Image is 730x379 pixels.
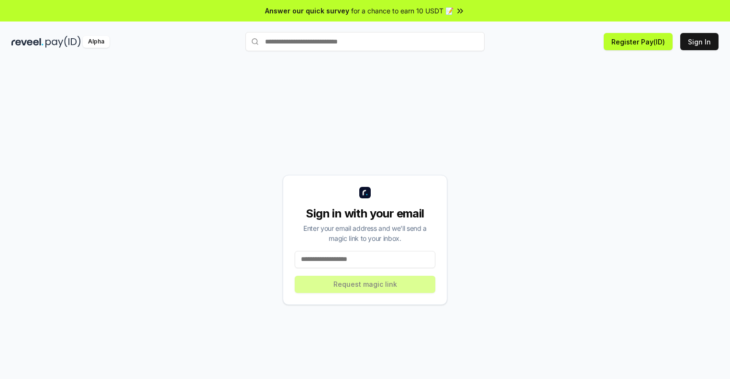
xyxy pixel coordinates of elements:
img: reveel_dark [11,36,44,48]
div: Enter your email address and we’ll send a magic link to your inbox. [295,223,435,243]
button: Register Pay(ID) [604,33,673,50]
div: Alpha [83,36,110,48]
img: pay_id [45,36,81,48]
img: logo_small [359,187,371,198]
button: Sign In [680,33,719,50]
span: for a chance to earn 10 USDT 📝 [351,6,453,16]
span: Answer our quick survey [265,6,349,16]
div: Sign in with your email [295,206,435,221]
